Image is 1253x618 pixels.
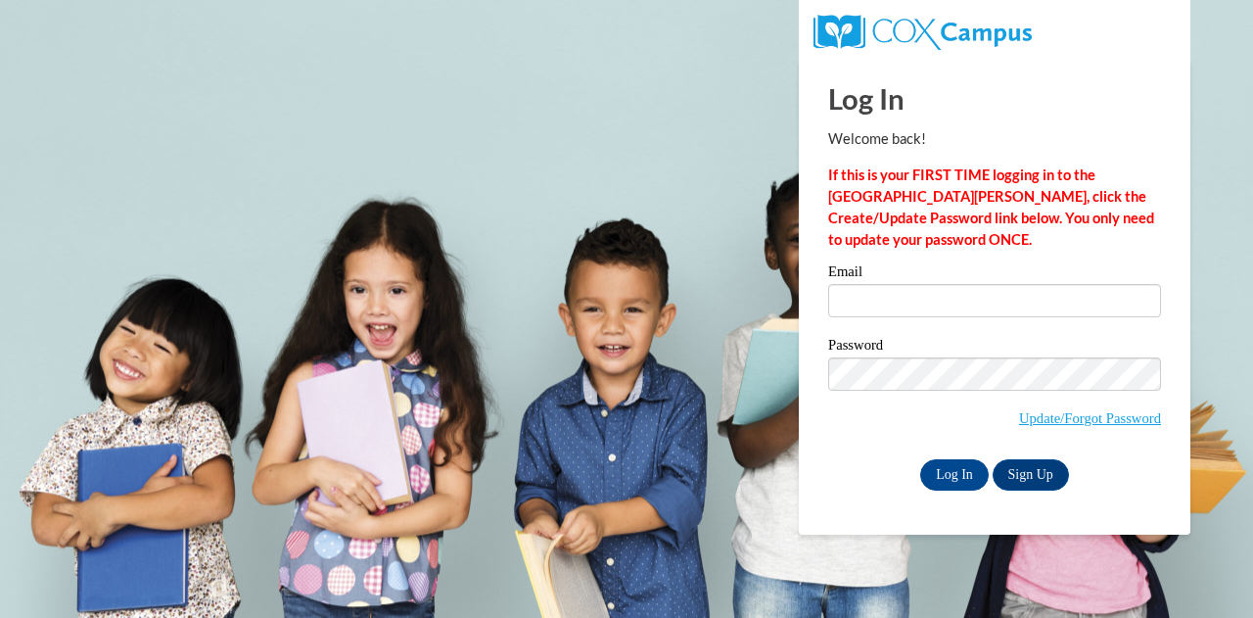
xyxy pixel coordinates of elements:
input: Log In [920,459,989,491]
strong: If this is your FIRST TIME logging in to the [GEOGRAPHIC_DATA][PERSON_NAME], click the Create/Upd... [828,166,1154,248]
label: Email [828,264,1161,284]
img: COX Campus [813,15,1032,50]
p: Welcome back! [828,128,1161,150]
a: COX Campus [813,23,1032,39]
h1: Log In [828,78,1161,119]
a: Sign Up [993,459,1069,491]
a: Update/Forgot Password [1019,410,1161,426]
label: Password [828,338,1161,357]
